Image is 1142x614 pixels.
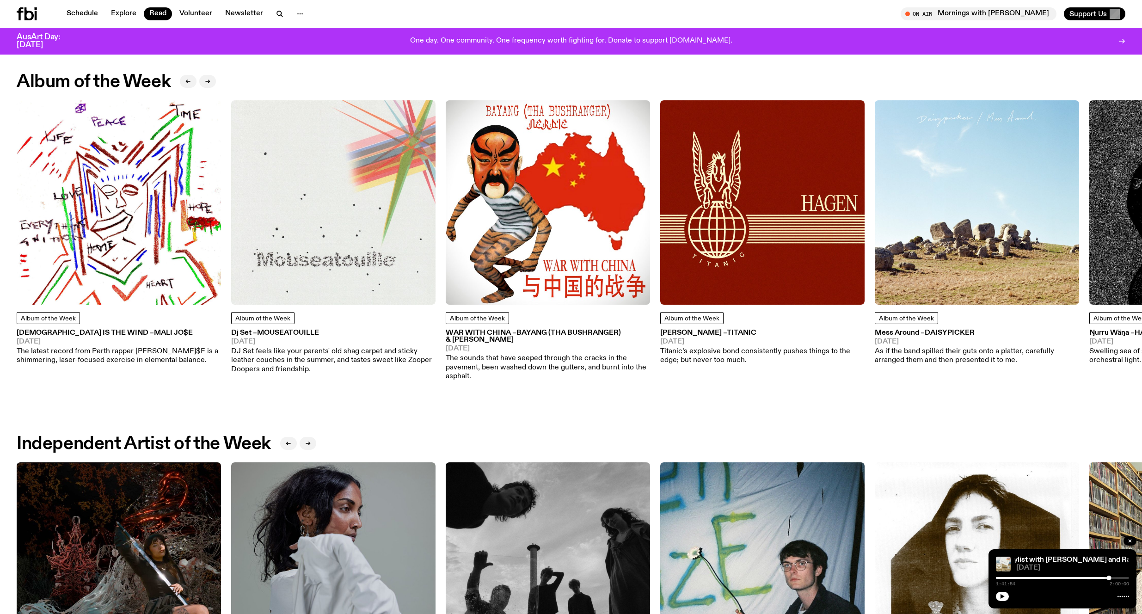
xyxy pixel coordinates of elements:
h3: AusArt Day: [DATE] [17,33,76,49]
a: WAR WITH CHINA –BAYANG (tha Bushranger) & [PERSON_NAME][DATE]The sounds that have seeped through ... [446,330,650,381]
a: Album of the Week [875,312,938,324]
span: 1:41:54 [996,582,1015,586]
span: Titanic [727,329,756,337]
a: Album of the Week [446,312,509,324]
h2: Album of the Week [17,74,171,90]
span: BAYANG (tha Bushranger) & [PERSON_NAME] [446,329,621,344]
h3: [PERSON_NAME] – [660,330,865,337]
span: Album of the Week [450,315,505,322]
span: Album of the Week [664,315,719,322]
p: Titanic’s explosive bond consistently pushes things to the edge; but never too much. [660,347,865,365]
a: Read [144,7,172,20]
span: [DATE] [446,345,650,352]
a: Mess Around –Daisypicker[DATE]As if the band spilled their guts onto a platter, carefully arrange... [875,330,1079,365]
span: [DATE] [17,338,221,345]
a: Newsletter [220,7,269,20]
a: [PERSON_NAME] –Titanic[DATE]Titanic’s explosive bond consistently pushes things to the edge; but ... [660,330,865,365]
h3: WAR WITH CHINA – [446,330,650,344]
a: Explore [105,7,142,20]
p: DJ Set feels like your parents' old shag carpet and sticky leather couches in the summer, and tas... [231,347,436,374]
p: The sounds that have seeped through the cracks in the pavement, been washed down the gutters, and... [446,354,650,381]
a: Dj Set –Mouseatouille[DATE]DJ Set feels like your parents' old shag carpet and sticky leather cou... [231,330,436,374]
span: [DATE] [231,338,436,345]
a: [DEMOGRAPHIC_DATA] IS THE WIND –MALI JO$E[DATE]The latest record from Perth rapper [PERSON_NAME]$... [17,330,221,365]
span: [DATE] [1016,565,1129,571]
span: 2:00:00 [1110,582,1129,586]
a: Volunteer [174,7,218,20]
span: Support Us [1069,10,1107,18]
h3: Dj Set – [231,330,436,337]
p: The latest record from Perth rapper [PERSON_NAME]$E is a shimmering, laser-focused exercise in el... [17,347,221,365]
h2: Independent Artist of the Week [17,436,271,452]
a: Album of the Week [660,312,724,324]
span: Daisypicker [925,329,975,337]
a: Album of the Week [231,312,295,324]
button: On AirMornings with [PERSON_NAME] [901,7,1056,20]
p: As if the band spilled their guts onto a platter, carefully arranged them and then presented it t... [875,347,1079,365]
span: [DATE] [875,338,1079,345]
a: Album of the Week [17,312,80,324]
span: [DATE] [660,338,865,345]
button: Support Us [1064,7,1125,20]
a: Schedule [61,7,104,20]
h3: [DEMOGRAPHIC_DATA] IS THE WIND – [17,330,221,337]
span: Album of the Week [235,315,290,322]
span: Album of the Week [879,315,934,322]
span: Album of the Week [21,315,76,322]
span: MALI JO$E [154,329,193,337]
p: One day. One community. One frequency worth fighting for. Donate to support [DOMAIN_NAME]. [410,37,732,45]
span: Mouseatouille [257,329,319,337]
h3: Mess Around – [875,330,1079,337]
img: DJ Set feels like your parents' old shag carpet and sticky leather couches in the summer, and tas... [231,100,436,305]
